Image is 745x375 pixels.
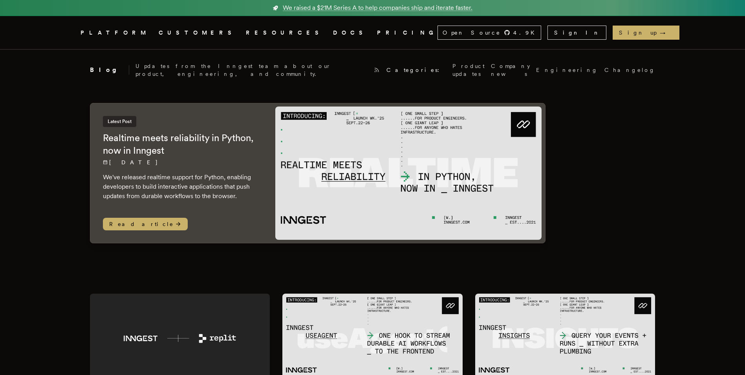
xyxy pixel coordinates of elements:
button: PLATFORM [81,28,149,38]
p: We've released realtime support for Python, enabling developers to build interactive applications... [103,173,260,201]
a: Company news [491,62,530,78]
a: Sign In [547,26,606,40]
nav: Global [59,16,687,49]
img: Featured image for Realtime meets reliability in Python, now in Inngest blog post [275,107,542,240]
a: Sign up [613,26,679,40]
button: RESOURCES [246,28,324,38]
span: We raised a $21M Series A to help companies ship and iterate faster. [283,3,472,13]
a: Engineering [536,66,598,74]
a: DOCS [333,28,368,38]
span: Latest Post [103,116,136,127]
p: [DATE] [103,158,260,166]
a: PRICING [377,28,437,38]
a: CUSTOMERS [159,28,236,38]
h2: Blog [90,65,129,75]
span: Categories: [386,66,446,74]
span: → [660,29,673,37]
span: Open Source [443,29,501,37]
h2: Realtime meets reliability in Python, now in Inngest [103,132,260,157]
a: Product updates [452,62,485,78]
span: Read article [103,218,188,230]
span: 4.9 K [513,29,539,37]
a: Changelog [604,66,655,74]
a: Latest PostRealtime meets reliability in Python, now in Inngest[DATE] We've released realtime sup... [90,103,545,243]
p: Updates from the Inngest team about our product, engineering, and community. [135,62,368,78]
